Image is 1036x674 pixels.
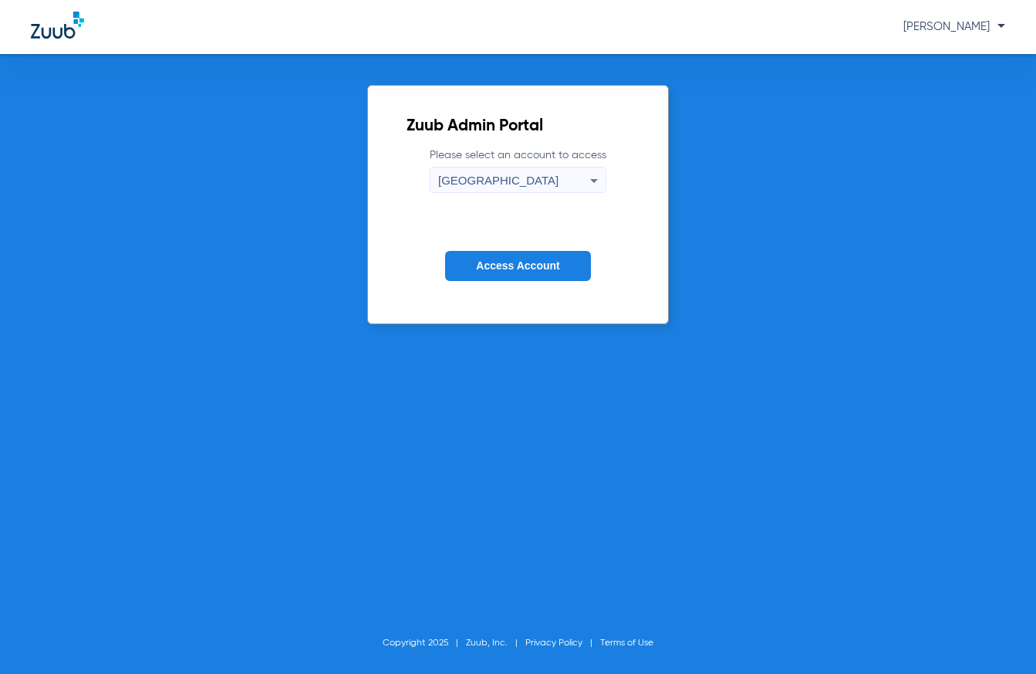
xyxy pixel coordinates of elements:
li: Copyright 2025 [383,635,466,651]
span: [PERSON_NAME] [903,21,1005,32]
button: Access Account [445,251,590,281]
span: [GEOGRAPHIC_DATA] [438,174,558,187]
img: Zuub Logo [31,12,84,39]
label: Please select an account to access [430,147,606,193]
a: Privacy Policy [525,638,582,648]
span: Access Account [476,259,559,272]
a: Terms of Use [600,638,653,648]
h2: Zuub Admin Portal [407,119,629,134]
li: Zuub, Inc. [466,635,525,651]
